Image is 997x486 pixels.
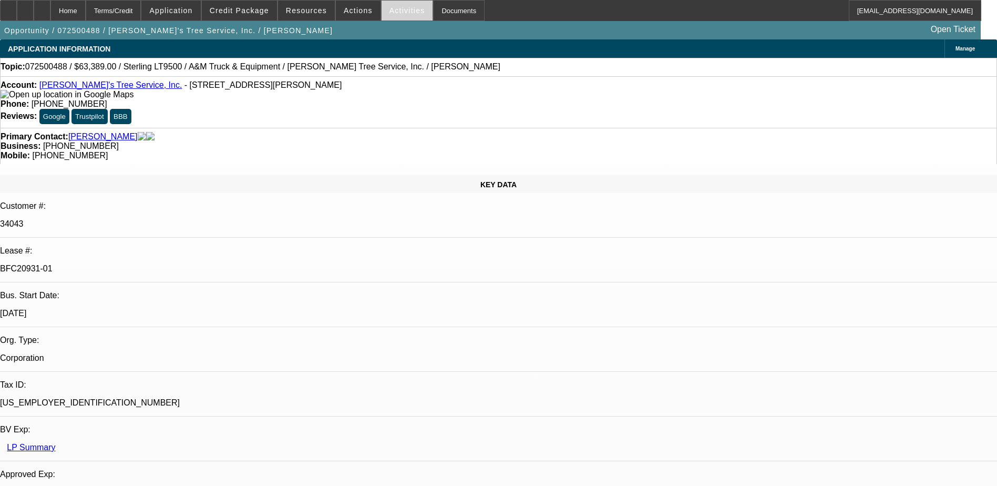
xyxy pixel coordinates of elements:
img: facebook-icon.png [138,132,146,141]
span: [PHONE_NUMBER] [32,99,107,108]
button: Trustpilot [71,109,107,124]
span: KEY DATA [480,180,517,189]
a: View Google Maps [1,90,133,99]
button: Credit Package [202,1,277,21]
strong: Mobile: [1,151,30,160]
a: Open Ticket [927,21,980,38]
button: Actions [336,1,381,21]
strong: Reviews: [1,112,37,120]
strong: Account: [1,80,37,89]
img: Open up location in Google Maps [1,90,133,99]
span: Opportunity / 072500488 / [PERSON_NAME]'s Tree Service, Inc. / [PERSON_NAME] [4,26,333,35]
span: Actions [344,6,373,15]
span: - [STREET_ADDRESS][PERSON_NAME] [184,80,342,89]
span: Activities [389,6,425,15]
span: Application [149,6,192,15]
button: Google [39,109,69,124]
strong: Phone: [1,99,29,108]
button: Activities [382,1,433,21]
span: Credit Package [210,6,269,15]
span: Resources [286,6,327,15]
span: APPLICATION INFORMATION [8,45,110,53]
span: 072500488 / $63,389.00 / Sterling LT9500 / A&M Truck & Equipment / [PERSON_NAME] Tree Service, In... [25,62,500,72]
button: Application [141,1,200,21]
a: [PERSON_NAME]'s Tree Service, Inc. [39,80,182,89]
a: LP Summary [7,443,55,452]
span: [PHONE_NUMBER] [32,151,108,160]
strong: Business: [1,141,40,150]
strong: Primary Contact: [1,132,68,141]
button: Resources [278,1,335,21]
a: [PERSON_NAME] [68,132,138,141]
span: [PHONE_NUMBER] [43,141,119,150]
button: BBB [110,109,131,124]
span: Manage [955,46,975,52]
strong: Topic: [1,62,25,72]
img: linkedin-icon.png [146,132,155,141]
